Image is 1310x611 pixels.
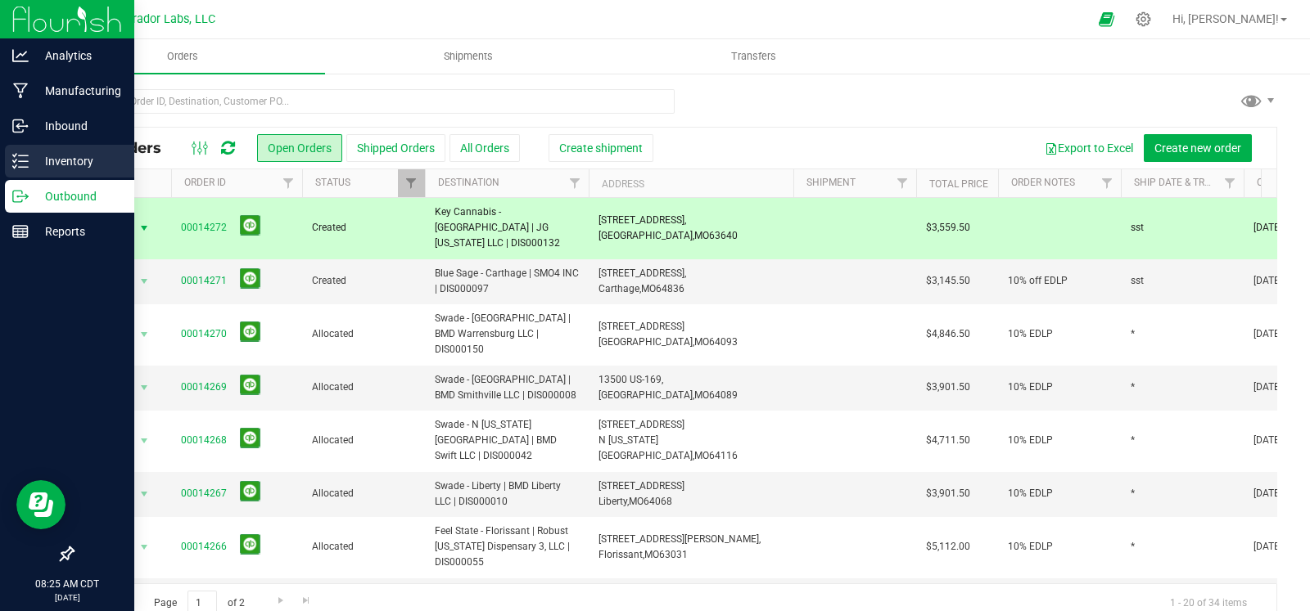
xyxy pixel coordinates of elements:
[325,39,611,74] a: Shipments
[72,89,675,114] input: Search Order ID, Destination, Customer PO...
[435,311,579,358] span: Swade - [GEOGRAPHIC_DATA] | BMD Warrensburg LLC | DIS000150
[926,539,970,555] span: $5,112.00
[312,486,415,501] span: Allocated
[644,549,659,560] span: MO
[926,433,970,448] span: $4,711.50
[694,389,709,401] span: MO
[926,273,970,289] span: $3,145.50
[599,419,684,430] span: [STREET_ADDRESS]
[1034,134,1144,162] button: Export to Excel
[1008,380,1053,395] span: 10% EDLP
[709,230,738,241] span: 63640
[12,83,29,99] inline-svg: Manufacturing
[1008,273,1068,289] span: 10% off EDLP
[312,326,415,342] span: Allocated
[7,577,127,591] p: 08:25 AM CDT
[599,336,694,348] span: [GEOGRAPHIC_DATA],
[599,321,684,332] span: [STREET_ADDRESS]
[39,39,325,74] a: Orders
[346,134,445,162] button: Shipped Orders
[435,478,579,510] span: Swade - Liberty | BMD Liberty LLC | DIS000010
[644,496,672,507] span: 64068
[29,222,127,241] p: Reports
[435,523,579,571] span: Feel State - Florissant | Robust [US_STATE] Dispensary 3, LLC | DIS000055
[599,283,641,294] span: Carthage,
[438,177,499,188] a: Destination
[12,47,29,64] inline-svg: Analytics
[181,380,227,395] a: 00014269
[559,142,643,155] span: Create shipment
[656,283,684,294] span: 64836
[1131,220,1144,236] span: sst
[1094,169,1121,197] a: Filter
[134,376,155,399] span: select
[659,549,688,560] span: 63031
[312,433,415,448] span: Allocated
[599,230,694,241] span: [GEOGRAPHIC_DATA],
[29,151,127,171] p: Inventory
[599,374,663,385] span: 13500 US-169,
[889,169,916,197] a: Filter
[398,169,425,197] a: Filter
[16,480,65,529] iframe: Resource center
[1008,433,1053,448] span: 10% EDLP
[709,49,798,64] span: Transfers
[184,177,226,188] a: Order ID
[929,178,988,190] a: Total Price
[611,39,897,74] a: Transfers
[1008,539,1053,555] span: 10% EDLP
[435,266,579,297] span: Blue Sage - Carthage | SMO4 INC | DIS000097
[1008,326,1053,342] span: 10% EDLP
[134,323,155,346] span: select
[435,204,579,252] span: Key Cannabis - [GEOGRAPHIC_DATA] | JG [US_STATE] LLC | DIS000132
[134,270,155,293] span: select
[1008,486,1053,501] span: 10% EDLP
[275,169,302,197] a: Filter
[694,336,709,348] span: MO
[12,188,29,204] inline-svg: Outbound
[12,153,29,169] inline-svg: Inventory
[181,220,227,236] a: 00014272
[629,496,644,507] span: MO
[926,220,970,236] span: $3,559.50
[1011,177,1075,188] a: Order Notes
[119,12,215,26] span: Curador Labs, LLC
[641,283,656,294] span: MO
[449,134,520,162] button: All Orders
[257,134,342,162] button: Open Orders
[312,539,415,555] span: Allocated
[435,417,579,465] span: Swade - N [US_STATE][GEOGRAPHIC_DATA] | BMD Swift LLC | DIS000042
[926,326,970,342] span: $4,846.50
[926,380,970,395] span: $3,901.50
[134,536,155,559] span: select
[599,267,686,279] span: [STREET_ADDRESS],
[599,496,629,507] span: Liberty,
[29,46,127,65] p: Analytics
[1154,142,1241,155] span: Create new order
[12,118,29,134] inline-svg: Inbound
[181,326,227,342] a: 00014270
[694,230,709,241] span: MO
[315,177,350,188] a: Status
[599,214,686,226] span: [STREET_ADDRESS],
[599,549,644,560] span: Florissant,
[435,372,579,403] span: Swade - [GEOGRAPHIC_DATA] | BMD Smithville LLC | DIS000008
[422,49,515,64] span: Shipments
[134,429,155,452] span: select
[312,220,415,236] span: Created
[1133,11,1154,27] div: Manage settings
[599,389,694,401] span: [GEOGRAPHIC_DATA],
[312,380,415,395] span: Allocated
[181,486,227,501] a: 00014267
[181,273,227,289] a: 00014271
[312,273,415,289] span: Created
[12,223,29,240] inline-svg: Reports
[1088,3,1125,35] span: Open Ecommerce Menu
[599,480,684,492] span: [STREET_ADDRESS]
[709,450,738,461] span: 64116
[1134,177,1260,188] a: Ship Date & Transporter
[926,486,970,501] span: $3,901.50
[145,49,220,64] span: Orders
[589,169,793,198] th: Address
[599,533,761,545] span: [STREET_ADDRESS][PERSON_NAME],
